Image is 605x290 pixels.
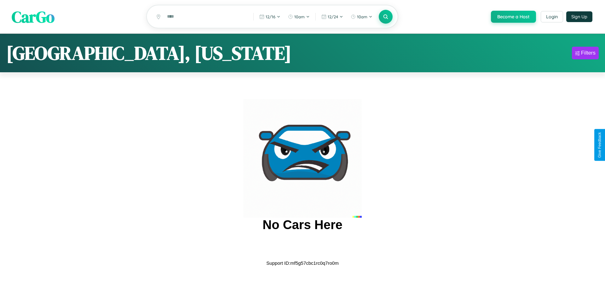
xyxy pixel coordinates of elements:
span: CarGo [12,6,55,27]
button: 12/16 [256,12,284,22]
h2: No Cars Here [262,218,342,232]
button: 10am [285,12,313,22]
span: 12 / 16 [266,14,275,19]
span: 10am [357,14,367,19]
span: 12 / 24 [328,14,338,19]
span: 10am [294,14,305,19]
h1: [GEOGRAPHIC_DATA], [US_STATE] [6,40,291,66]
button: Login [541,11,563,22]
button: Become a Host [491,11,536,23]
p: Support ID: mf5g57cbc1rc0q7ro0m [266,259,338,267]
button: 10am [348,12,376,22]
button: 12/24 [318,12,346,22]
div: Filters [581,50,596,56]
button: Filters [572,47,599,59]
button: Sign Up [566,11,592,22]
img: car [243,99,362,218]
div: Give Feedback [597,132,602,158]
